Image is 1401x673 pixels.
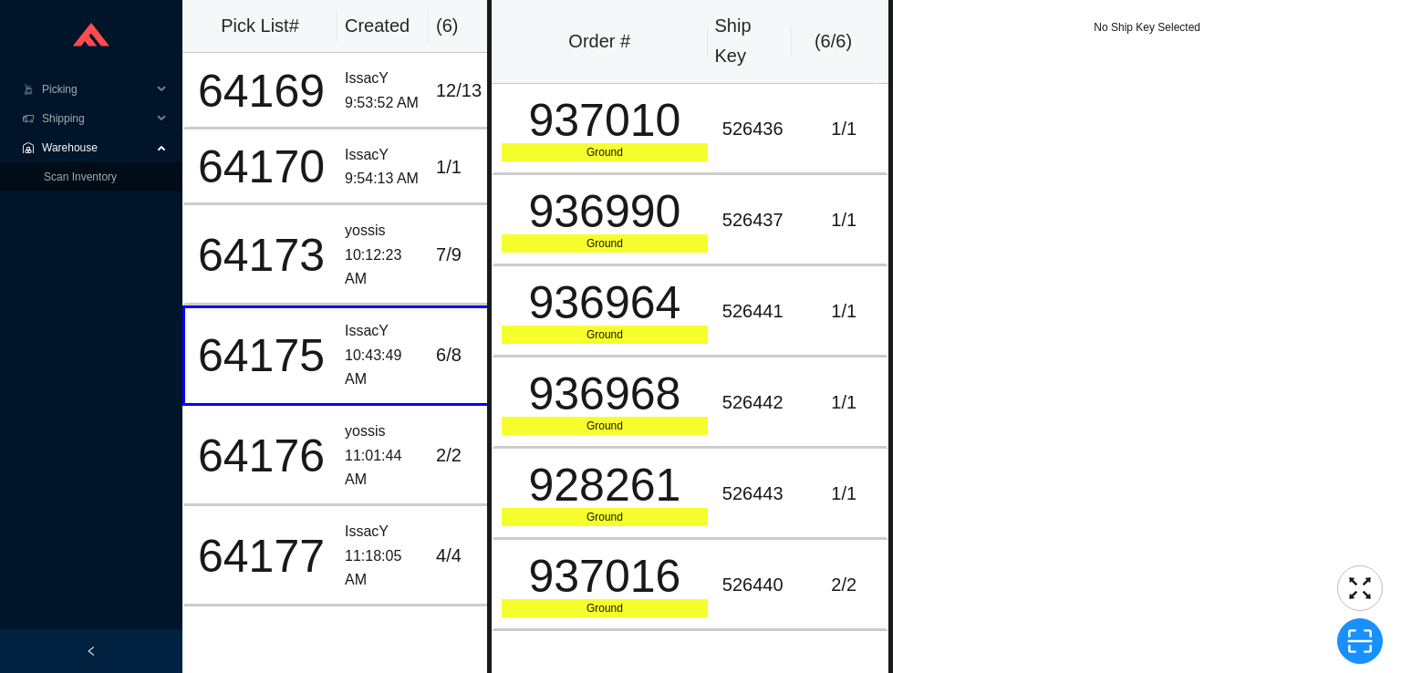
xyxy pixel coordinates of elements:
div: 7 / 9 [436,240,492,270]
div: yossis [345,219,421,243]
span: Warehouse [42,133,151,162]
div: 526437 [722,205,794,235]
div: 64177 [192,533,330,579]
div: 4 / 4 [436,541,492,571]
div: 928261 [502,462,708,508]
div: 936968 [502,371,708,417]
div: 2 / 2 [436,440,492,471]
div: 64175 [192,333,330,378]
button: scan [1337,618,1383,664]
div: 1 / 1 [809,479,878,509]
div: 10:12:23 AM [345,243,421,292]
div: 64176 [192,433,330,479]
div: Ground [502,326,708,344]
div: 10:43:49 AM [345,344,421,392]
div: ( 6 ) [436,11,494,41]
div: 1 / 1 [809,388,878,418]
div: 64173 [192,233,330,278]
div: 1 / 1 [809,205,878,235]
div: IssacY [345,319,421,344]
div: No Ship Key Selected [893,18,1401,36]
div: Ground [502,417,708,435]
button: fullscreen [1337,565,1383,611]
div: ( 6 / 6 ) [799,26,868,57]
span: left [86,646,97,657]
div: Ground [502,143,708,161]
span: Picking [42,75,151,104]
div: 1 / 1 [436,152,492,182]
div: IssacY [345,520,421,544]
div: 6 / 8 [436,340,492,370]
div: 526442 [722,388,794,418]
div: 936964 [502,280,708,326]
div: 2 / 2 [809,570,878,600]
div: 1 / 1 [809,114,878,144]
span: scan [1338,627,1382,655]
span: fullscreen [1338,575,1382,602]
div: 937016 [502,554,708,599]
div: Ground [502,234,708,253]
span: Shipping [42,104,151,133]
div: Ground [502,599,708,617]
div: 9:53:52 AM [345,91,421,116]
div: yossis [345,419,421,444]
div: IssacY [345,67,421,91]
div: 526441 [722,296,794,326]
div: 64169 [192,68,330,114]
div: 526436 [722,114,794,144]
div: 1 / 1 [809,296,878,326]
div: 526443 [722,479,794,509]
div: 937010 [502,98,708,143]
div: 11:18:05 AM [345,544,421,593]
div: 936990 [502,189,708,234]
a: Scan Inventory [44,171,117,183]
div: 526440 [722,570,794,600]
div: 9:54:13 AM [345,167,421,192]
div: 11:01:44 AM [345,444,421,492]
div: IssacY [345,143,421,168]
div: Ground [502,508,708,526]
div: 64170 [192,144,330,190]
div: 12 / 13 [436,76,492,106]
